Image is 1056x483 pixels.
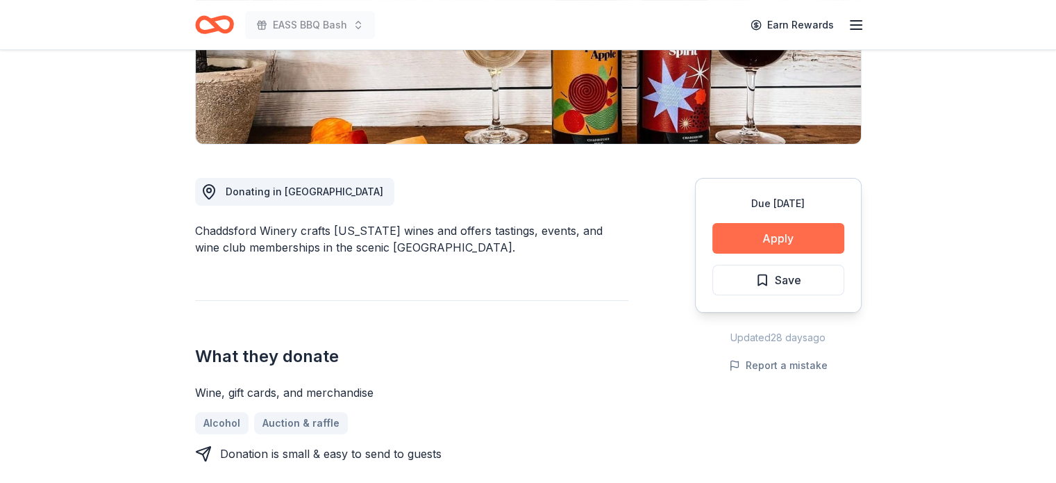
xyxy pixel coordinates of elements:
div: Chaddsford Winery crafts [US_STATE] wines and offers tastings, events, and wine club memberships ... [195,222,628,256]
a: Home [195,8,234,41]
span: EASS BBQ Bash [273,17,347,33]
button: Report a mistake [729,357,828,374]
h2: What they donate [195,345,628,368]
div: Due [DATE] [712,195,844,212]
button: Apply [712,223,844,254]
div: Wine, gift cards, and merchandise [195,384,628,401]
a: Auction & raffle [254,412,348,434]
div: Donation is small & easy to send to guests [220,445,442,462]
span: Donating in [GEOGRAPHIC_DATA] [226,186,383,197]
a: Earn Rewards [742,13,842,38]
button: EASS BBQ Bash [245,11,375,39]
button: Save [712,265,844,295]
span: Save [775,271,801,289]
div: Updated 28 days ago [695,329,862,346]
a: Alcohol [195,412,249,434]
